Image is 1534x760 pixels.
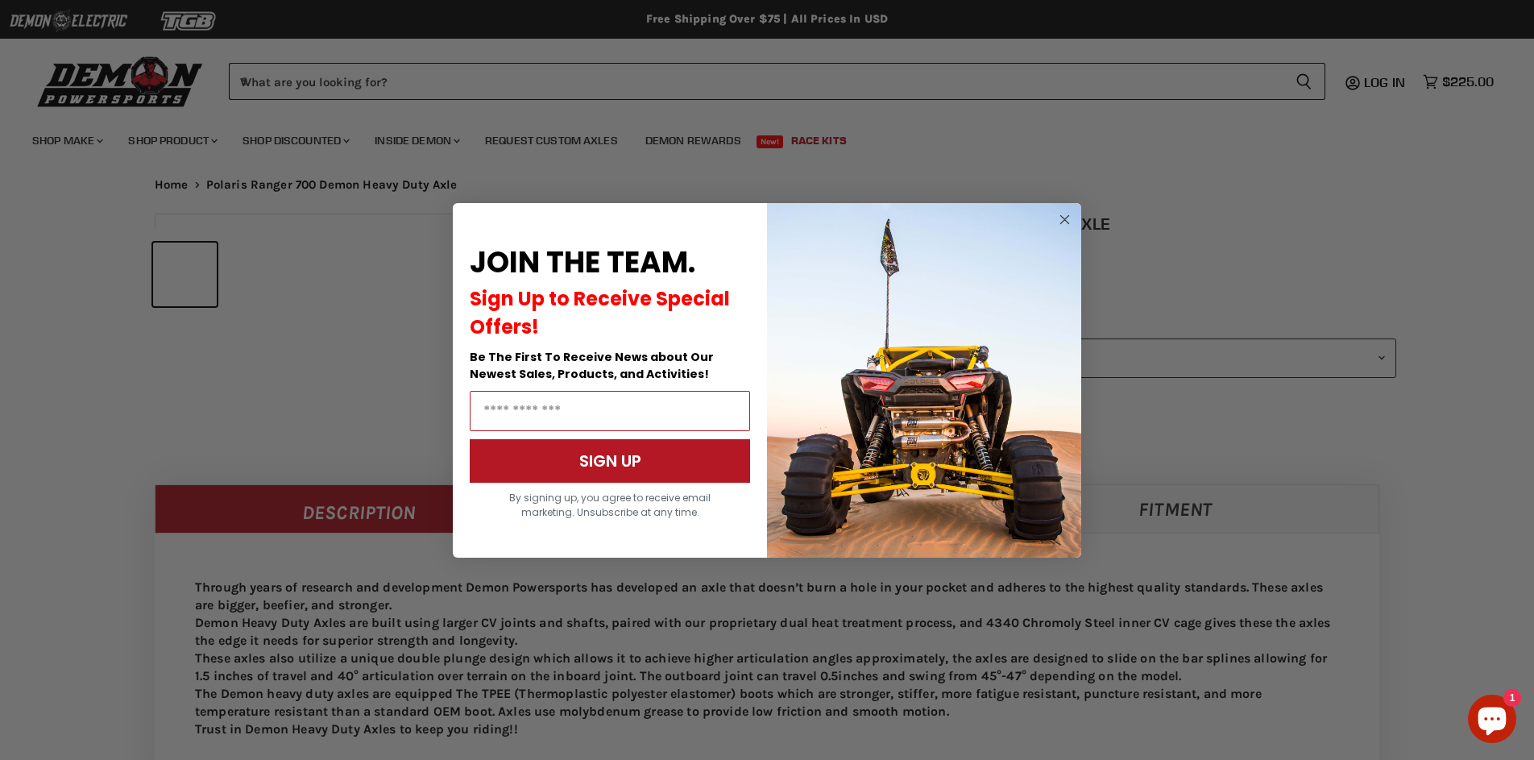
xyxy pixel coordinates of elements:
button: Close dialog [1055,210,1075,230]
inbox-online-store-chat: Shopify online store chat [1463,695,1521,747]
span: JOIN THE TEAM. [470,242,695,283]
span: Be The First To Receive News about Our Newest Sales, Products, and Activities! [470,349,714,382]
img: a9095488-b6e7-41ba-879d-588abfab540b.jpeg [767,203,1081,558]
input: Email Address [470,391,750,431]
span: By signing up, you agree to receive email marketing. Unsubscribe at any time. [509,491,711,519]
button: SIGN UP [470,439,750,483]
span: Sign Up to Receive Special Offers! [470,285,730,340]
